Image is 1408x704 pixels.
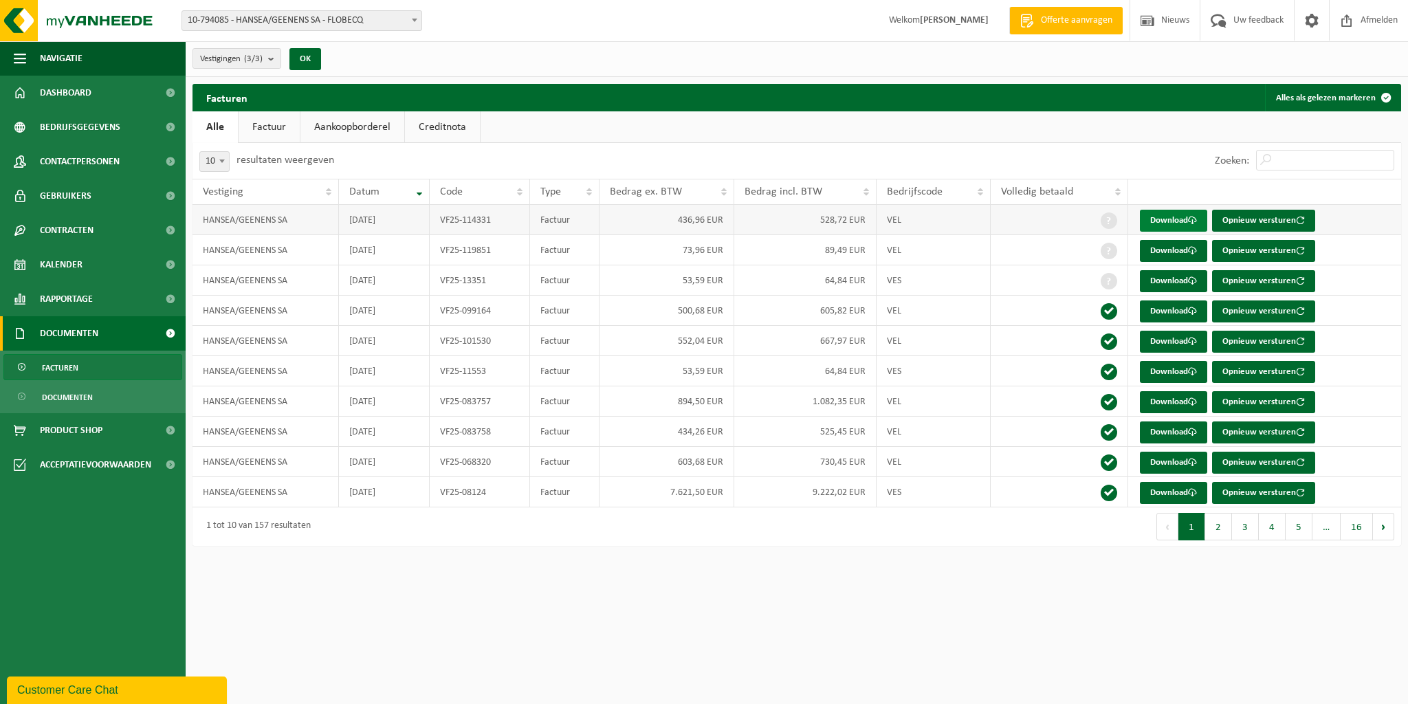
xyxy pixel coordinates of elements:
td: Factuur [530,235,599,265]
button: Next [1373,513,1394,540]
td: VF25-083758 [430,417,530,447]
td: [DATE] [339,296,430,326]
a: Download [1140,270,1207,292]
td: [DATE] [339,326,430,356]
span: Code [440,186,463,197]
button: 16 [1341,513,1373,540]
td: VF25-083757 [430,386,530,417]
td: VEL [877,205,991,235]
td: 730,45 EUR [734,447,877,477]
a: Download [1140,391,1207,413]
button: Opnieuw versturen [1212,210,1315,232]
span: Gebruikers [40,179,91,213]
button: OK [289,48,321,70]
td: VES [877,356,991,386]
td: VF25-13351 [430,265,530,296]
a: Download [1140,361,1207,383]
td: Factuur [530,326,599,356]
a: Documenten [3,384,182,410]
button: Opnieuw versturen [1212,361,1315,383]
td: VF25-101530 [430,326,530,356]
button: Opnieuw versturen [1212,482,1315,504]
td: VEL [877,296,991,326]
td: 73,96 EUR [599,235,734,265]
span: Offerte aanvragen [1037,14,1116,27]
td: 552,04 EUR [599,326,734,356]
td: 64,84 EUR [734,265,877,296]
td: HANSEA/GEENENS SA [192,205,339,235]
td: HANSEA/GEENENS SA [192,235,339,265]
td: [DATE] [339,447,430,477]
td: VEL [877,326,991,356]
td: 605,82 EUR [734,296,877,326]
button: Opnieuw versturen [1212,452,1315,474]
span: Product Shop [40,413,102,448]
span: Datum [349,186,379,197]
td: 894,50 EUR [599,386,734,417]
button: Previous [1156,513,1178,540]
td: HANSEA/GEENENS SA [192,326,339,356]
td: 667,97 EUR [734,326,877,356]
td: VF25-08124 [430,477,530,507]
a: Aankoopborderel [300,111,404,143]
span: 10-794085 - HANSEA/GEENENS SA - FLOBECQ [182,11,421,30]
td: [DATE] [339,386,430,417]
span: 10-794085 - HANSEA/GEENENS SA - FLOBECQ [181,10,422,31]
strong: [PERSON_NAME] [920,15,989,25]
span: Kalender [40,247,82,282]
span: Vestigingen [200,49,263,69]
button: 2 [1205,513,1232,540]
button: Opnieuw versturen [1212,300,1315,322]
td: Factuur [530,356,599,386]
a: Alle [192,111,238,143]
span: Volledig betaald [1001,186,1073,197]
td: 89,49 EUR [734,235,877,265]
a: Download [1140,300,1207,322]
td: VEL [877,417,991,447]
td: [DATE] [339,265,430,296]
td: Factuur [530,265,599,296]
td: [DATE] [339,417,430,447]
label: resultaten weergeven [236,155,334,166]
a: Facturen [3,354,182,380]
td: Factuur [530,386,599,417]
span: Bedrag ex. BTW [610,186,682,197]
button: Vestigingen(3/3) [192,48,281,69]
td: 525,45 EUR [734,417,877,447]
td: 528,72 EUR [734,205,877,235]
span: 10 [200,152,229,171]
a: Factuur [239,111,300,143]
button: Opnieuw versturen [1212,421,1315,443]
span: Bedrijfsgegevens [40,110,120,144]
button: Opnieuw versturen [1212,240,1315,262]
td: VEL [877,447,991,477]
td: VES [877,477,991,507]
td: HANSEA/GEENENS SA [192,477,339,507]
span: Contracten [40,213,93,247]
span: Rapportage [40,282,93,316]
span: Documenten [42,384,93,410]
span: … [1312,513,1341,540]
td: VF25-068320 [430,447,530,477]
td: VEL [877,235,991,265]
td: VF25-114331 [430,205,530,235]
button: 5 [1286,513,1312,540]
a: Creditnota [405,111,480,143]
button: 4 [1259,513,1286,540]
span: Bedrijfscode [887,186,943,197]
td: VF25-119851 [430,235,530,265]
td: Factuur [530,447,599,477]
td: 64,84 EUR [734,356,877,386]
td: HANSEA/GEENENS SA [192,417,339,447]
td: [DATE] [339,356,430,386]
span: Contactpersonen [40,144,120,179]
td: 1.082,35 EUR [734,386,877,417]
td: HANSEA/GEENENS SA [192,296,339,326]
td: Factuur [530,205,599,235]
td: Factuur [530,417,599,447]
td: 500,68 EUR [599,296,734,326]
a: Download [1140,331,1207,353]
td: VES [877,265,991,296]
span: Acceptatievoorwaarden [40,448,151,482]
